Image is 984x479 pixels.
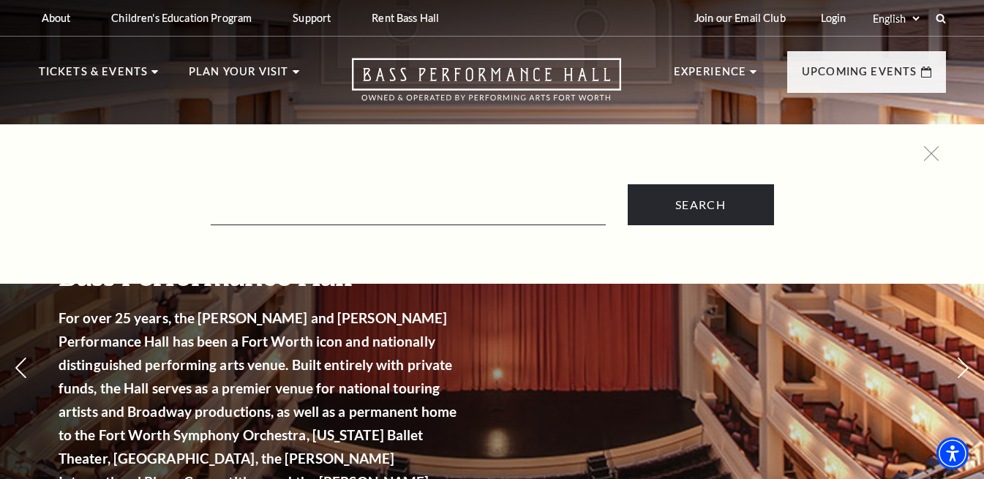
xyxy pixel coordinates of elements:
[211,195,606,225] input: Text field
[870,12,922,26] select: Select:
[802,63,917,89] p: Upcoming Events
[372,12,439,24] p: Rent Bass Hall
[936,437,969,469] div: Accessibility Menu
[189,63,289,89] p: Plan Your Visit
[111,12,252,24] p: Children's Education Program
[299,58,674,116] a: Open this option
[293,12,331,24] p: Support
[674,63,747,89] p: Experience
[39,63,149,89] p: Tickets & Events
[42,12,71,24] p: About
[628,184,774,225] input: Submit button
